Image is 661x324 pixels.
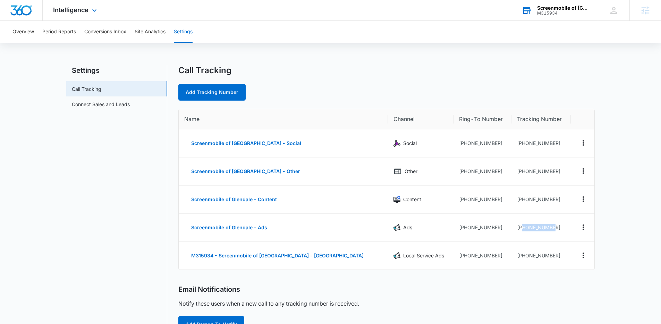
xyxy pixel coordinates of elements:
[184,135,308,152] button: Screenmobile of [GEOGRAPHIC_DATA] - Social
[184,247,371,264] button: M315934 - Screenmobile of [GEOGRAPHIC_DATA] - [GEOGRAPHIC_DATA]
[135,21,166,43] button: Site Analytics
[511,129,571,157] td: [PHONE_NUMBER]
[66,65,167,76] h2: Settings
[393,196,400,203] img: Content
[403,139,417,147] p: Social
[537,5,588,11] div: account name
[578,137,589,148] button: Actions
[511,186,571,214] td: [PHONE_NUMBER]
[178,65,231,76] h1: Call Tracking
[537,11,588,16] div: account id
[174,21,193,43] button: Settings
[393,140,400,147] img: Social
[403,224,412,231] p: Ads
[454,157,512,186] td: [PHONE_NUMBER]
[184,219,274,236] button: Screenmobile of Glendale - Ads
[454,186,512,214] td: [PHONE_NUMBER]
[42,21,76,43] button: Period Reports
[454,129,512,157] td: [PHONE_NUMBER]
[511,214,571,242] td: [PHONE_NUMBER]
[454,242,512,270] td: [PHONE_NUMBER]
[405,168,417,175] p: Other
[511,157,571,186] td: [PHONE_NUMBER]
[454,214,512,242] td: [PHONE_NUMBER]
[178,285,240,294] h2: Email Notifications
[178,84,246,101] a: Add Tracking Number
[53,6,88,14] span: Intelligence
[403,196,421,203] p: Content
[393,224,400,231] img: Ads
[578,250,589,261] button: Actions
[511,109,571,129] th: Tracking Number
[84,21,126,43] button: Conversions Inbox
[184,163,307,180] button: Screenmobile of [GEOGRAPHIC_DATA] - Other
[179,109,388,129] th: Name
[403,252,444,259] p: Local Service Ads
[72,101,130,108] a: Connect Sales and Leads
[578,194,589,205] button: Actions
[578,165,589,177] button: Actions
[454,109,512,129] th: Ring-To Number
[388,109,454,129] th: Channel
[72,85,101,93] a: Call Tracking
[184,191,284,208] button: Screenmobile of Glendale - Content
[12,21,34,43] button: Overview
[578,222,589,233] button: Actions
[178,299,359,308] p: Notify these users when a new call to any tracking number is received.
[393,252,400,259] img: Local Service Ads
[511,242,571,270] td: [PHONE_NUMBER]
